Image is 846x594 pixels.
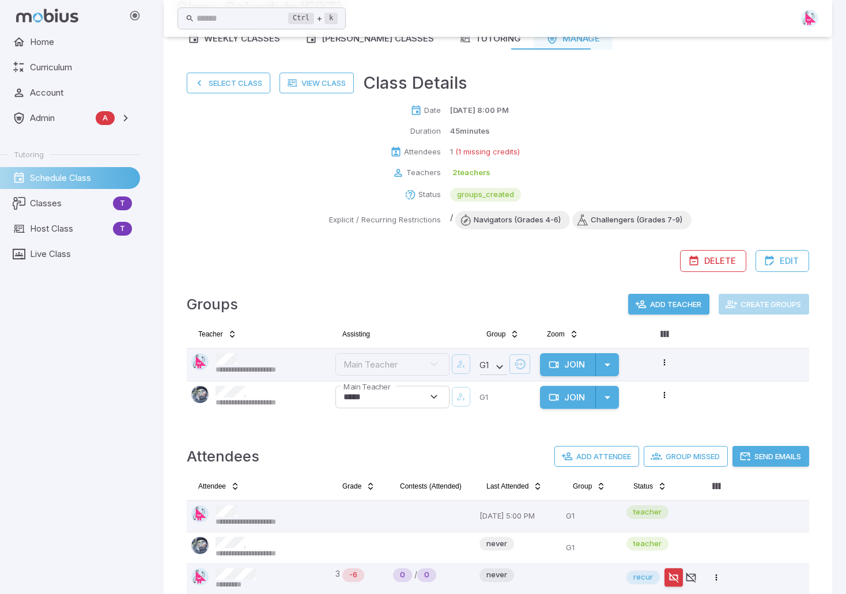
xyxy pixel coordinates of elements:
span: Schedule Class [30,172,132,184]
span: Live Class [30,248,132,260]
span: Admin [30,112,91,124]
p: (1 missing credits) [455,146,520,158]
button: Select Class [187,73,270,93]
img: andrew.jpg [191,537,209,554]
button: Delete [680,250,746,272]
span: teacher [626,506,669,518]
p: 45 minutes [450,126,490,137]
p: [DATE] 8:00 PM [450,105,509,116]
span: 0 [393,569,412,581]
img: right-triangle.svg [191,505,209,523]
img: right-triangle.svg [191,353,209,370]
span: never [479,569,514,581]
span: Status [633,482,653,491]
span: 3 [335,568,340,582]
div: Never Played [393,568,412,582]
p: [DATE] 5:00 PM [479,505,557,527]
img: right-triangle.svg [191,568,209,585]
span: Group [573,482,592,491]
h4: Attendees [187,445,259,468]
kbd: Ctrl [288,13,314,24]
div: New Student [417,568,436,582]
span: Account [30,86,132,99]
span: Attendee [198,482,226,491]
button: Join [540,353,596,376]
a: View Class [280,73,354,93]
p: Explicit / Recurring Restrictions [329,214,441,226]
span: Zoom [547,330,565,339]
p: G1 [479,386,531,409]
span: -6 [342,569,364,581]
span: Last Attended [486,482,528,491]
button: Send Emails [732,446,809,467]
button: Column visibility [707,477,726,495]
button: Teacher [191,325,244,343]
span: Contests (Attended) [400,482,462,491]
span: never [479,538,514,550]
div: Weekly Classes [188,32,280,45]
span: Host Class [30,222,108,235]
div: + [288,12,338,25]
button: Status [626,477,674,495]
span: Assisting [342,330,370,339]
button: Group Missed [644,446,728,467]
p: G1 [566,537,617,559]
button: Zoom [540,325,586,343]
span: Group [486,330,505,339]
p: Duration [410,126,441,137]
div: Math is below age level [342,568,364,582]
p: 1 [450,146,453,158]
h4: Groups [187,293,238,316]
img: right-triangle.svg [801,10,818,27]
span: Home [30,36,132,48]
div: Manage [546,32,600,45]
h3: Class Details [363,70,467,96]
span: 0 [417,569,436,581]
span: recur [626,572,660,583]
button: Open [426,389,441,404]
span: Tutoring [14,149,44,160]
button: Contests (Attended) [393,477,469,495]
div: [PERSON_NAME] Classes [305,32,434,45]
button: Grade [335,477,382,495]
button: Group [479,325,526,343]
button: Edit [756,250,809,272]
div: Tutoring [459,32,521,45]
button: Add Teacher [628,294,709,315]
span: Teacher [198,330,223,339]
button: Group [566,477,613,495]
span: Classes [30,197,108,210]
span: T [113,198,132,209]
div: / [450,211,692,229]
img: andrew.jpg [191,386,209,403]
button: Column visibility [655,325,674,343]
span: Challengers (Grades 7-9) [581,214,692,226]
button: Attendee [191,477,247,495]
p: Attendees [404,146,441,158]
span: A [96,112,115,124]
button: Assisting [335,325,377,343]
button: Add Attendee [554,446,639,467]
p: 2 teachers [452,167,490,179]
span: groups_created [450,189,521,200]
p: Status [418,189,441,200]
span: T [113,223,132,234]
span: Curriculum [30,61,132,74]
p: Date [424,105,441,116]
div: G 1 [479,358,507,375]
span: teacher [626,538,669,550]
p: Teachers [406,167,441,179]
kbd: k [324,13,338,24]
span: Navigators (Grades 4-6) [464,214,570,226]
div: / [393,568,470,582]
span: Grade [342,482,361,491]
button: Join [540,386,596,409]
p: G1 [566,505,617,527]
label: Main Teacher [343,381,390,392]
button: Last Attended [479,477,549,495]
